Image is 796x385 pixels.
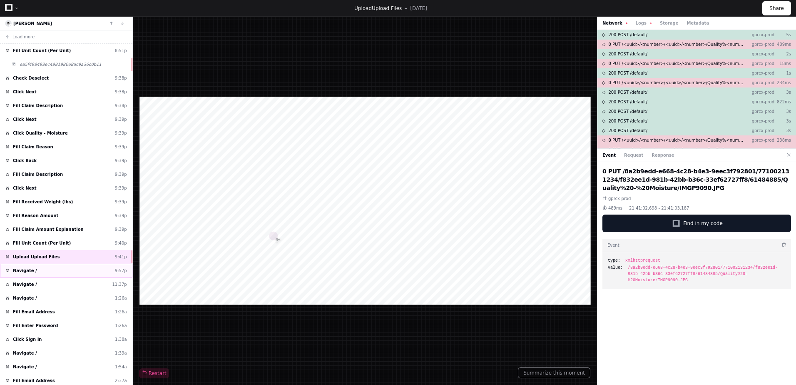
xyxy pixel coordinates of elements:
p: gprcx-prod [751,89,774,95]
p: gprcx-prod [751,99,774,105]
div: 1:39a [115,350,127,356]
span: 0 PUT /<uuid>/<number>/<uuid>/<number>/Quality%<number>-%20Moisture/IMGP9164.JPG [608,60,744,67]
span: /8a2b9edd-e668-4c28-b4e3-9eec3f792801/771002131234/f832ee1d-981b-42bb-b36c-33ef62727ff8/61484885/... [628,265,786,283]
span: Click Back [13,157,37,164]
span: value: [608,265,623,271]
div: 9:39p [115,199,127,205]
div: 1:26a [115,295,127,301]
p: 3s [774,127,791,134]
span: Fill Claim Description [13,171,63,177]
span: Click Next [13,116,37,122]
div: 9:38p [115,89,127,95]
span: gprcx-prod [608,195,631,202]
p: gprcx-prod [751,118,774,124]
p: 23ms [774,147,791,153]
span: Fill Reason Amount [13,212,58,219]
span: Fill Claim Amount Explanation [13,226,84,232]
span: 489ms [608,205,622,211]
span: 0 PUT /<uuid>/<number>/<uuid>/<number>/Quality%<number>-%20Moisture/IMGP9090.JPG [608,41,744,47]
p: 822ms [774,99,791,105]
p: gprcx-prod [751,51,774,57]
div: 1:54a [115,364,127,370]
p: 3s [774,89,791,95]
div: 9:39p [115,212,127,219]
p: gprcx-prod [751,137,774,143]
span: 200 POST /default/ [608,99,647,105]
p: 18ms [774,60,791,67]
span: 200 POST /default/ [608,51,647,57]
span: 21:41:02.698 - 21:41:03.187 [629,205,689,211]
div: 9:40p [115,240,127,246]
span: 200 POST /default/ [608,32,647,38]
span: Upload Upload Files [13,254,60,260]
span: Navigate / [13,350,37,356]
div: 9:39p [115,171,127,177]
span: Fill Claim Reason [13,144,53,150]
p: [DATE] [410,5,427,12]
span: Click Quality - Moisture [13,130,68,136]
p: gprcx-prod [751,70,774,76]
span: Fill Claim Description [13,102,63,109]
div: 9:41p [115,254,127,260]
span: Navigate / [13,281,37,287]
span: Click Sign In [13,336,42,342]
span: 200 POST /default/ [608,127,647,134]
span: 200 POST /default/ [608,70,647,76]
div: 2:37a [115,377,127,384]
p: 238ms [774,137,791,143]
div: 9:39p [115,116,127,122]
p: 3s [774,118,791,124]
span: ea5f498493ec4981980e8ac9a36c0b11 [20,61,102,67]
span: type: [608,257,620,264]
p: 489ms [774,41,791,47]
p: 1s [774,70,791,76]
p: gprcx-prod [751,127,774,134]
span: 200 POST /default/ [608,89,647,95]
span: 200 POST /default/ [608,118,647,124]
p: gprcx-prod [751,32,774,38]
div: 11:37p [112,281,127,287]
div: 8:51p [115,47,127,54]
div: 9:38p [115,102,127,109]
p: 3s [774,108,791,115]
div: 9:39p [115,144,127,150]
h3: Event [607,242,619,248]
p: gprcx-prod [751,41,774,47]
span: Fill Received Weight (lbs) [13,199,73,205]
span: Find in my code [683,220,723,227]
div: 9:39p [115,226,127,232]
div: 9:38p [115,75,127,81]
span: Click Next [13,185,37,191]
div: 1:26a [115,309,127,315]
span: Navigate / [13,364,37,370]
button: Find in my code [602,215,791,232]
button: Network [602,20,627,26]
span: xmlhttprequest [625,257,660,264]
button: Share [762,1,791,15]
span: Upload Files [372,5,402,11]
button: Restart [139,368,169,378]
span: Fill Unit Count (Per Unit) [13,47,71,54]
button: Event [602,152,616,158]
span: 0 PUT /<uuid>/<number>/<uuid>/<number>/Quality%<number>-%20Moisture/IMGP9145.JPG [608,137,744,143]
button: Logs [636,20,652,26]
div: 9:57p [115,267,127,274]
p: 234ms [774,80,791,86]
span: Check Deselect [13,75,49,81]
span: Navigate / [13,295,37,301]
p: 5s [774,32,791,38]
span: Fill Unit Count (Per Unit) [13,240,71,246]
span: 0 PUT /<uuid>/<number>/<uuid>/<number>/Quality%<number>-%20Moisture/IMGP9161.JPG [608,80,744,86]
a: [PERSON_NAME] [13,21,52,26]
h2: 0 PUT /8a2b9edd-e668-4c28-b4e3-9eec3f792801/771002131234/f832ee1d-981b-42bb-b36c-33ef62727ff8/614... [602,167,791,192]
span: Restart [142,370,167,377]
span: Fill Enter Password [13,322,58,329]
div: 9:39p [115,157,127,164]
button: Storage [660,20,678,26]
span: Click Next [13,89,37,95]
span: 200 POST /default/ [608,108,647,115]
div: 9:39p [115,130,127,136]
img: 12.svg [6,21,11,26]
span: Fill Email Address [13,377,55,384]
